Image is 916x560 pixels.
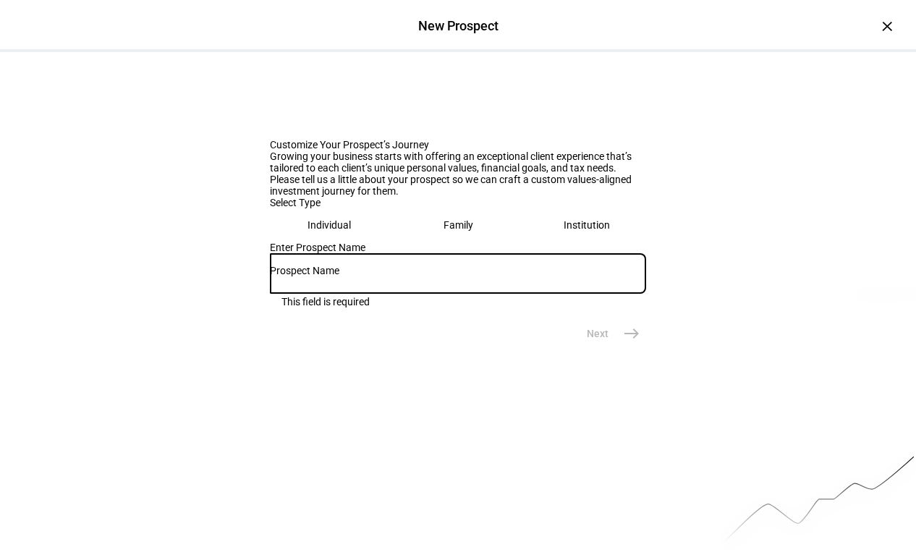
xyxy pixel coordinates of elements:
[564,219,610,231] div: Institution
[270,197,646,208] div: Select Type
[270,150,646,174] div: Growing your business starts with offering an exceptional client experience that’s tailored to ea...
[270,139,646,150] div: Customize Your Prospect’s Journey
[875,14,899,38] div: ×
[281,296,370,307] div: This field is required
[569,319,646,348] eth-stepper-button: Next
[270,174,646,197] div: Please tell us a little about your prospect so we can craft a custom values-aligned investment jo...
[270,242,646,253] div: Enter Prospect Name
[308,219,351,231] div: Individual
[270,265,646,276] input: Prospect Name
[444,219,473,231] div: Family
